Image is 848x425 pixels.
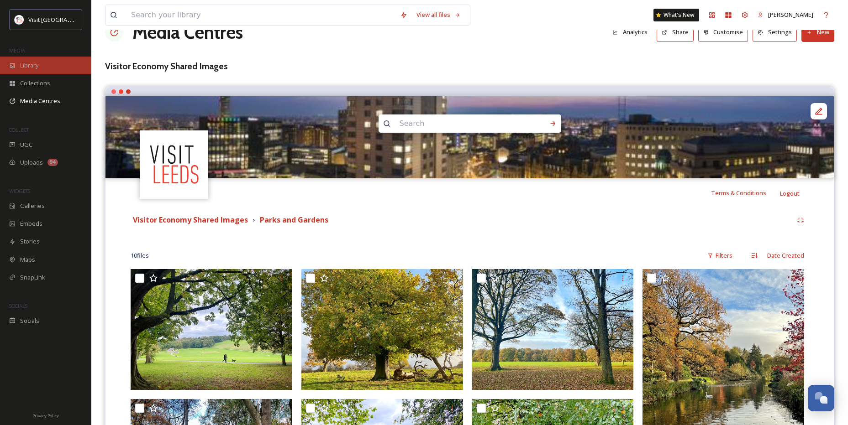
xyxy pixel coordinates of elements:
[32,409,59,420] a: Privacy Policy
[20,140,32,149] span: UGC
[105,96,834,178] img: Cityscape-South West Skyline -cCarl Milner-2018.JPG
[472,269,634,390] img: Temple Newsam-field-c Visit Leeds-Nov24.jpeg
[657,23,694,41] button: Share
[9,126,29,133] span: COLLECT
[20,97,60,105] span: Media Centres
[126,5,395,25] input: Search your library
[412,6,465,24] a: View all files
[9,187,30,194] span: WIDGETS
[20,158,43,167] span: Uploads
[763,247,809,264] div: Date Created
[20,219,42,228] span: Embeds
[20,273,45,282] span: SnapLink
[698,23,748,41] button: Customise
[105,60,834,73] h3: Visitor Economy Shared Images
[20,237,40,246] span: Stories
[768,10,813,19] span: [PERSON_NAME]
[801,23,834,41] button: New
[132,19,243,46] a: Media Centres
[20,316,39,325] span: Socials
[9,47,25,54] span: MEDIA
[808,385,834,411] button: Open Chat
[47,159,58,166] div: 94
[32,413,59,419] span: Privacy Policy
[753,6,818,24] a: [PERSON_NAME]
[653,9,699,21] a: What's New
[753,23,797,41] button: Settings
[395,114,520,134] input: Search
[20,79,50,88] span: Collections
[698,23,753,41] a: Customise
[608,23,652,41] button: Analytics
[301,269,463,390] img: Temple Newsam-tree-c Visit Leeds-Nov24.jpeg
[608,23,657,41] a: Analytics
[141,131,207,197] img: download%20(3).png
[753,23,801,41] a: Settings
[15,15,24,24] img: download%20(3).png
[20,255,35,264] span: Maps
[20,202,45,210] span: Galleries
[20,61,38,70] span: Library
[9,302,27,309] span: SOCIALS
[703,247,737,264] div: Filters
[131,269,292,390] img: Roundhay Park-walkers-c Visit Leeds-Nov24.jpeg
[28,15,99,24] span: Visit [GEOGRAPHIC_DATA]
